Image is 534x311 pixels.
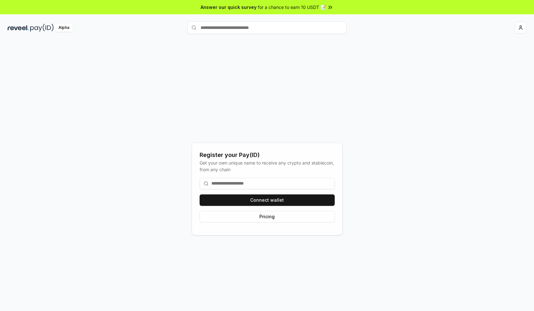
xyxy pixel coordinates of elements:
[200,211,335,222] button: Pricing
[201,4,257,10] span: Answer our quick survey
[200,194,335,206] button: Connect wallet
[200,159,335,173] div: Get your own unique name to receive any crypto and stablecoin, from any chain
[200,151,335,159] div: Register your Pay(ID)
[55,24,73,32] div: Alpha
[8,24,29,32] img: reveel_dark
[30,24,54,32] img: pay_id
[258,4,326,10] span: for a chance to earn 10 USDT 📝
